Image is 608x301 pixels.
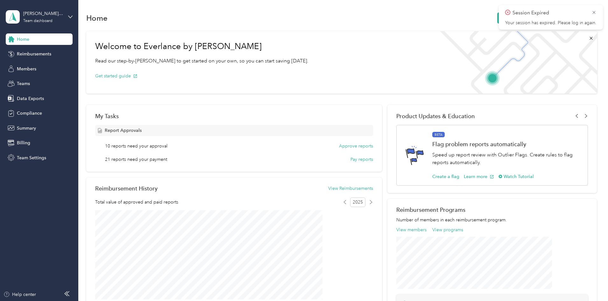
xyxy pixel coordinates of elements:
[432,173,459,180] button: Create a flag
[23,19,53,23] div: Team dashboard
[396,217,588,223] p: Number of members in each reimbursement program.
[17,95,44,102] span: Data Exports
[95,57,308,65] p: Read our step-by-[PERSON_NAME] to get started on your own, so you can start saving [DATE].
[105,156,167,163] span: 21 reports need your payment
[432,151,581,167] p: Speed up report review with Outlier Flags. Create rules to flag reports automatically.
[17,140,30,146] span: Billing
[572,265,608,301] iframe: Everlance-gr Chat Button Frame
[17,36,29,43] span: Home
[17,125,36,132] span: Summary
[17,110,42,117] span: Compliance
[434,31,597,94] img: Welcome to everlance
[95,113,373,119] div: My Tasks
[505,20,597,26] p: Your session has expired. Please log in again.
[95,185,158,192] h2: Reimbursement History
[17,80,30,87] span: Teams
[396,226,427,233] button: View members
[396,206,588,213] h2: Reimbursement Programs
[350,156,373,163] button: Pay reports
[396,113,475,119] span: Product Updates & Education
[432,226,463,233] button: View programs
[95,41,308,52] h1: Welcome to Everlance by [PERSON_NAME]
[513,9,587,17] p: Session Expired
[17,66,36,72] span: Members
[23,10,63,17] div: [PERSON_NAME] Guardianship Services LLC
[432,132,445,138] span: BETA
[432,141,581,147] h1: Flag problem reports automatically
[497,12,538,24] button: Invite members
[105,127,142,134] span: Report Approvals
[105,143,167,149] span: 10 reports need your approval
[17,51,51,57] span: Reimbursements
[17,154,46,161] span: Team Settings
[498,173,534,180] button: Watch Tutorial
[328,185,373,192] button: View Reimbursements
[86,15,108,21] h1: Home
[350,197,365,207] span: 2025
[464,173,494,180] button: Learn more
[95,199,178,205] span: Total value of approved and paid reports
[4,291,36,298] button: Help center
[95,73,138,79] button: Get started guide
[339,143,373,149] button: Approve reports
